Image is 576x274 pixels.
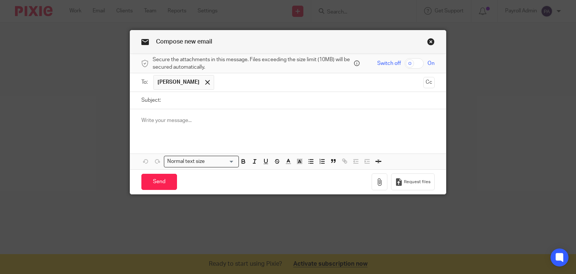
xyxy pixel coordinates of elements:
[157,78,199,86] span: [PERSON_NAME]
[377,60,401,67] span: Switch off
[141,78,150,86] label: To:
[156,39,212,45] span: Compose new email
[391,173,435,190] button: Request files
[164,156,239,167] div: Search for option
[207,158,234,166] input: Search for option
[141,96,161,104] label: Subject:
[427,60,435,67] span: On
[427,38,435,48] a: Close this dialog window
[166,158,207,166] span: Normal text size
[141,174,177,190] input: Send
[423,77,435,88] button: Cc
[404,179,430,185] span: Request files
[153,56,352,71] span: Secure the attachments in this message. Files exceeding the size limit (10MB) will be secured aut...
